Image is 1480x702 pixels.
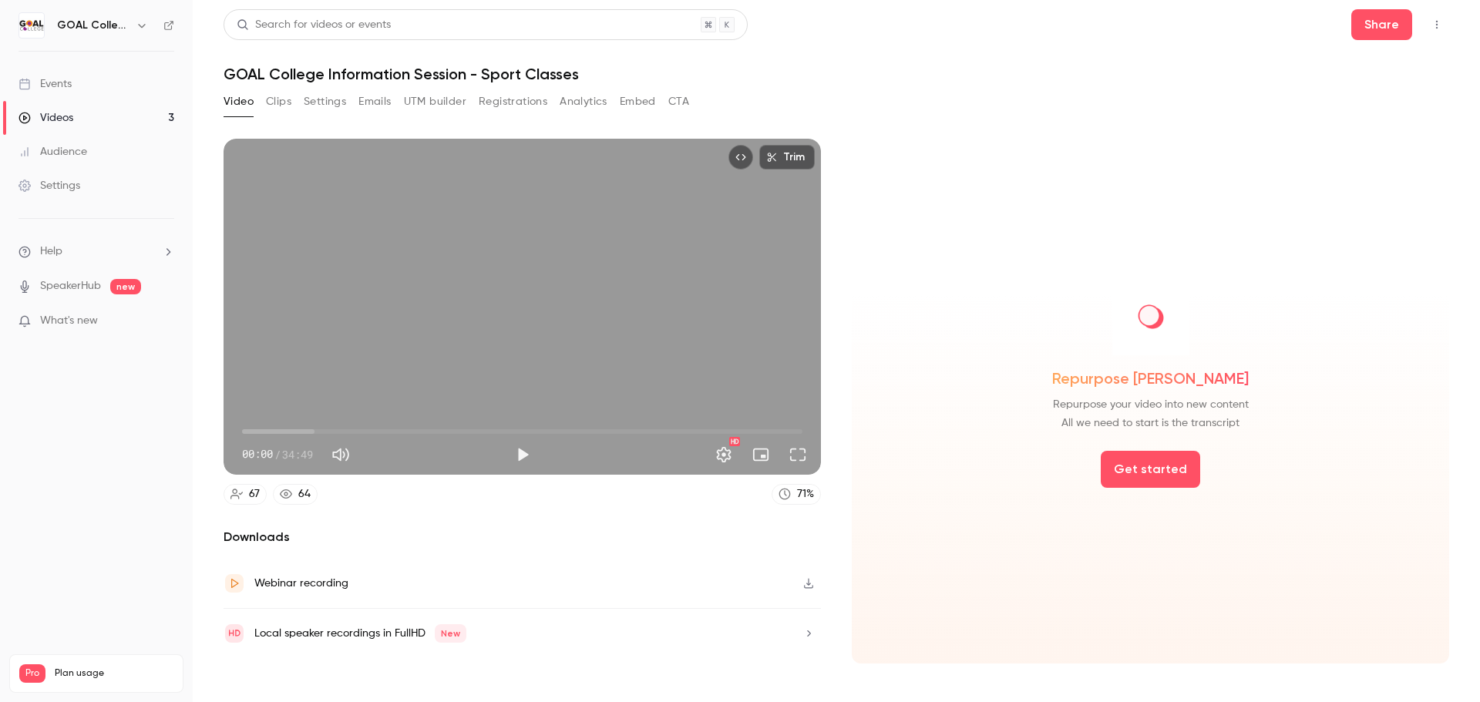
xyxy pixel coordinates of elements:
a: SpeakerHub [40,278,101,294]
div: Webinar recording [254,574,348,593]
img: GOAL College [19,13,44,38]
div: Search for videos or events [237,17,391,33]
button: Registrations [479,89,547,114]
button: Full screen [782,439,813,470]
button: Clips [266,89,291,114]
button: Settings [304,89,346,114]
span: 00:00 [242,446,273,462]
button: Emails [358,89,391,114]
button: Video [224,89,254,114]
span: Pro [19,664,45,683]
button: Share [1351,9,1412,40]
button: UTM builder [404,89,466,114]
a: 67 [224,484,267,505]
div: Settings [18,178,80,193]
h6: GOAL College [57,18,129,33]
span: Repurpose your video into new content All we need to start is the transcript [1053,395,1249,432]
button: Trim [759,145,815,170]
button: Embed video [728,145,753,170]
div: 64 [298,486,311,502]
span: New [435,624,466,643]
span: Repurpose [PERSON_NAME] [1052,368,1249,389]
div: 71 % [797,486,814,502]
div: Audience [18,144,87,160]
a: 71% [772,484,821,505]
span: / [274,446,281,462]
li: help-dropdown-opener [18,244,174,260]
div: HD [729,437,740,446]
div: Videos [18,110,73,126]
div: 00:00 [242,446,313,462]
button: Get started [1101,451,1200,488]
span: What's new [40,313,98,329]
h1: GOAL College Information Session - Sport Classes [224,65,1449,83]
span: Help [40,244,62,260]
button: Play [507,439,538,470]
span: new [110,279,141,294]
a: 64 [273,484,318,505]
iframe: Noticeable Trigger [156,314,174,328]
button: Top Bar Actions [1424,12,1449,37]
h2: Downloads [224,528,821,546]
button: Analytics [560,89,607,114]
div: Local speaker recordings in FullHD [254,624,466,643]
span: Plan usage [55,667,173,680]
button: Turn on miniplayer [745,439,776,470]
button: Mute [325,439,356,470]
button: Settings [708,439,739,470]
div: Events [18,76,72,92]
button: CTA [668,89,689,114]
span: 34:49 [282,446,313,462]
div: 67 [249,486,260,502]
button: Embed [620,89,656,114]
